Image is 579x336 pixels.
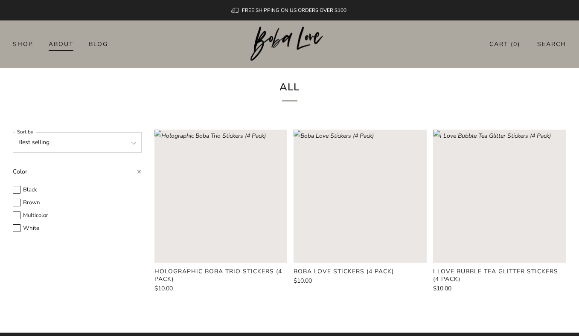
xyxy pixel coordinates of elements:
[433,286,566,292] a: $10.00
[250,26,329,61] img: Boba Love
[433,268,566,283] a: I Love Bubble Tea Glitter Stickers (4 Pack)
[294,268,427,275] a: Boba Love Stickers (4 Pack)
[433,267,558,283] product-card-title: I Love Bubble Tea Glitter Stickers (4 Pack)
[489,37,520,51] a: Cart
[154,286,288,292] a: $10.00
[294,277,312,285] span: $10.00
[13,37,33,51] a: Shop
[242,7,346,14] span: FREE SHIPPING ON US ORDERS OVER $100
[89,37,108,51] a: Blog
[13,185,142,195] label: Black
[154,284,173,293] span: $10.00
[13,211,142,220] label: Multicolor
[13,165,142,183] summary: Color
[154,267,282,283] product-card-title: Holographic Boba Trio Stickers (4 Pack)
[294,278,427,284] a: $10.00
[154,130,288,263] image-skeleton: Loading image: Holographic Boba Trio Stickers (4 Pack)
[294,130,427,263] image-skeleton: Loading image: Boba Love Stickers (4 Pack)
[13,198,142,208] label: Brown
[13,168,27,176] span: Color
[433,284,451,293] span: $10.00
[433,130,566,263] image-skeleton: Loading image: I Love Bubble Tea Glitter Stickers (4 Pack)
[172,78,407,101] h1: All
[294,267,394,275] product-card-title: Boba Love Stickers (4 Pack)
[49,37,73,51] a: About
[154,268,288,283] a: Holographic Boba Trio Stickers (4 Pack)
[250,26,329,62] a: Boba Love
[154,130,288,263] a: Holographic Boba Trio Stickers (4 Pack) Loading image: Holographic Boba Trio Stickers (4 Pack)
[294,130,427,263] a: Boba Love Stickers (4 Pack) Loading image: Boba Love Stickers (4 Pack)
[13,223,142,233] label: White
[513,40,518,48] items-count: 0
[433,130,566,263] a: I Love Bubble Tea Glitter Stickers (4 Pack) Loading image: I Love Bubble Tea Glitter Stickers (4 ...
[537,37,566,51] a: Search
